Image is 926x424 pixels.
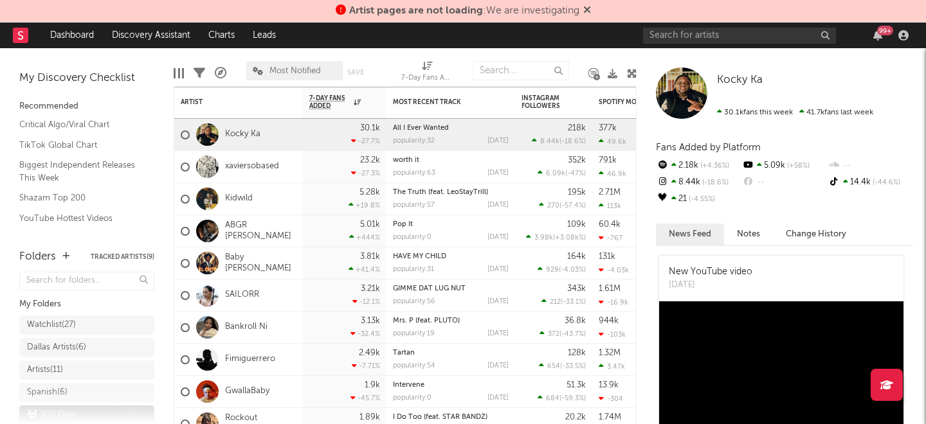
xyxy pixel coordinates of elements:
[487,170,509,177] div: [DATE]
[19,71,154,86] div: My Discovery Checklist
[360,220,380,229] div: 5.01k
[568,349,586,357] div: 128k
[361,285,380,293] div: 3.21k
[351,137,380,145] div: -27.7 %
[393,414,509,421] div: I Do Too (feat. STAR BANDZ)
[393,253,509,260] div: HAVE MY CHILD
[393,285,466,292] a: GIMME DAT LUG NUT
[599,381,619,389] div: 13.9k
[599,202,621,210] div: 113k
[599,234,622,242] div: -767
[350,330,380,338] div: -32.4 %
[546,267,559,274] span: 929
[244,22,285,48] a: Leads
[565,413,586,421] div: 20.2k
[352,362,380,370] div: -7.71 %
[360,156,380,164] div: 23.2k
[19,272,154,290] input: Search for folders...
[555,234,584,242] span: +3.08k %
[599,413,621,421] div: 1.74M
[539,362,586,370] div: ( )
[541,297,586,306] div: ( )
[359,413,380,421] div: 1.89k
[393,253,446,260] a: HAVE MY CHILD
[548,331,559,338] span: 372
[19,99,154,114] div: Recommended
[487,202,509,209] div: [DATE]
[225,290,259,301] a: SAILORR
[103,22,199,48] a: Discovery Assistant
[599,285,621,293] div: 1.61M
[567,220,586,229] div: 109k
[599,137,626,146] div: 49.6k
[360,124,380,132] div: 30.1k
[563,299,584,306] span: -33.1 %
[717,74,763,87] a: Kocky Ka
[393,189,509,196] div: The Truth (feat. LeoStayTrill)
[538,394,586,402] div: ( )
[561,395,584,402] span: -59.3 %
[393,170,435,177] div: popularity: 63
[717,109,793,116] span: 30.1k fans this week
[534,234,553,242] span: 3.98k
[194,55,205,92] div: Filters
[547,363,560,370] span: 654
[669,279,752,292] div: [DATE]
[583,6,591,16] span: Dismiss
[174,55,184,92] div: Edit Columns
[522,94,567,110] div: Instagram Followers
[656,157,741,174] div: 2.18k
[669,265,752,279] div: New YouTube video
[871,179,900,186] span: -44.6 %
[599,362,625,371] div: 3.47k
[599,298,628,306] div: -16.9k
[828,157,913,174] div: --
[225,322,268,333] a: Bankroll Ni
[717,109,873,116] span: 41.7k fans last week
[487,266,509,273] div: [DATE]
[656,143,761,152] span: Fans Added by Platform
[215,55,226,92] div: A&R Pipeline
[599,330,626,339] div: -103k
[561,202,584,209] span: -57.4 %
[365,381,380,389] div: 1.9k
[401,71,453,86] div: 7-Day Fans Added (7-Day Fans Added)
[877,26,893,35] div: 99 +
[393,349,415,357] a: Tartan
[91,254,154,260] button: Tracked Artists(9)
[656,174,741,191] div: 8.44k
[546,395,559,402] span: 684
[487,137,509,145] div: [DATE]
[19,118,141,132] a: Critical Algo/Viral Chart
[19,360,154,380] a: Artists(11)
[349,6,483,16] span: Artist pages are not loading
[393,349,509,357] div: Tartan
[225,129,260,140] a: Kocky Ka
[360,252,380,261] div: 3.81k
[393,266,434,273] div: popularity: 31
[393,137,435,145] div: popularity: 32
[539,201,586,209] div: ( )
[225,161,279,172] a: xaviersobased
[562,363,584,370] span: -33.5 %
[27,362,63,378] div: Artists ( 11 )
[199,22,244,48] a: Charts
[19,249,56,265] div: Folders
[599,98,695,106] div: Spotify Monthly Listeners
[643,28,836,44] input: Search for artists
[393,125,509,132] div: All I Ever Wanted
[27,340,86,355] div: Dallas Artists ( 6 )
[540,138,559,145] span: 8.44k
[181,98,277,106] div: Artist
[599,170,626,178] div: 46.9k
[19,211,141,225] a: YouTube Hottest Videos
[526,233,586,242] div: ( )
[393,317,509,324] div: Mrs. P (feat. PLUTO)
[687,196,715,203] span: -4.55 %
[599,188,621,197] div: 2.71M
[599,124,617,132] div: 377k
[393,330,435,337] div: popularity: 19
[19,191,141,205] a: Shazam Top 200
[785,163,810,170] span: +58 %
[269,67,321,75] span: Most Notified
